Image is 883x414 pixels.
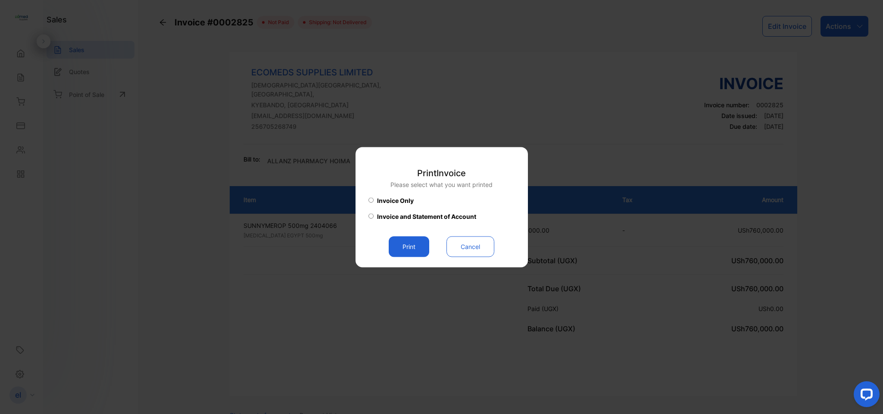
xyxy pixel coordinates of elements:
p: Please select what you want printed [390,180,493,189]
button: Print [389,236,429,257]
iframe: LiveChat chat widget [847,378,883,414]
button: Cancel [446,236,494,257]
span: Invoice Only [377,196,414,205]
span: Invoice and Statement of Account [377,212,476,221]
p: Print Invoice [390,166,493,179]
